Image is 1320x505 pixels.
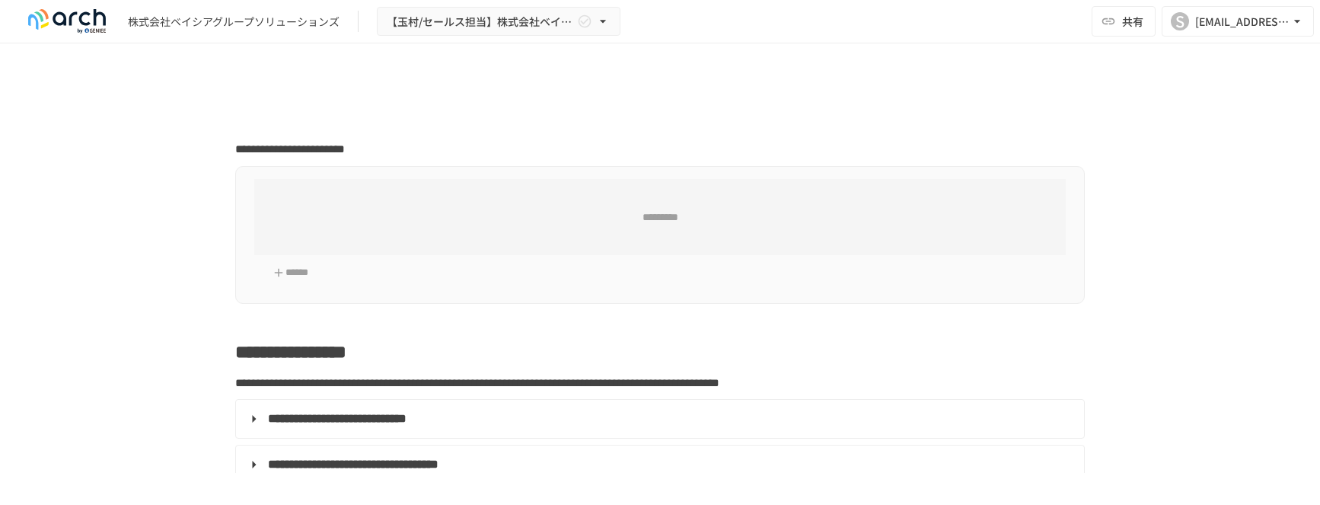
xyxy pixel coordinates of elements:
[387,12,574,31] span: 【玉村/セールス担当】株式会社ベイシアグループソリューションズ様_導入支援サポート
[1162,6,1314,37] button: S[EMAIL_ADDRESS][DOMAIN_NAME]
[377,7,620,37] button: 【玉村/セールス担当】株式会社ベイシアグループソリューションズ様_導入支援サポート
[1092,6,1156,37] button: 共有
[1171,12,1189,30] div: S
[128,14,340,30] div: 株式会社ベイシアグループソリューションズ
[1122,13,1143,30] span: 共有
[18,9,116,34] img: logo-default@2x-9cf2c760.svg
[1195,12,1290,31] div: [EMAIL_ADDRESS][DOMAIN_NAME]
